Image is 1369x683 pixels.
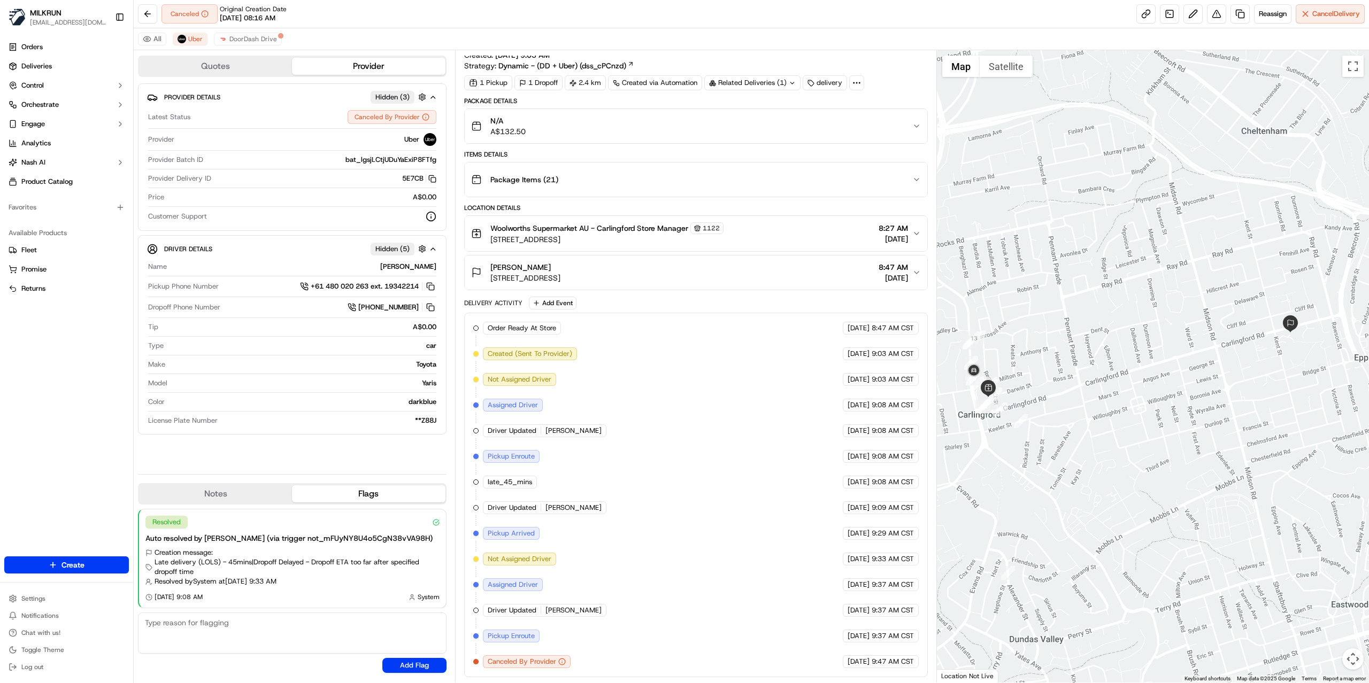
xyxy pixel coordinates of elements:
[848,529,870,538] span: [DATE]
[155,593,203,601] span: [DATE] 9:08 AM
[704,75,801,90] div: Related Deliveries (1)
[21,646,64,654] span: Toggle Theme
[488,426,536,436] span: Driver Updated
[148,322,158,332] span: Tip
[4,4,111,30] button: MILKRUNMILKRUN[EMAIL_ADDRESS][DOMAIN_NAME]
[21,158,45,167] span: Nash AI
[545,606,602,615] span: [PERSON_NAME]
[4,280,129,297] button: Returns
[975,400,989,414] div: 10
[980,56,1033,77] button: Show satellite imagery
[375,244,410,254] span: Hidden ( 5 )
[21,284,45,293] span: Returns
[348,301,436,313] a: [PHONE_NUMBER]
[977,399,991,413] div: 12
[1296,4,1365,24] button: CancelDelivery
[490,126,526,137] span: A$132.50
[220,13,275,23] span: [DATE] 08:16 AM
[848,477,870,487] span: [DATE]
[488,554,551,564] span: Not Assigned Driver
[424,133,436,146] img: uber-new-logo.jpeg
[4,642,129,657] button: Toggle Theme
[219,577,276,586] span: at [DATE] 9:33 AM
[147,88,437,106] button: Provider DetailsHidden (3)
[4,556,129,573] button: Create
[9,265,125,274] a: Promise
[371,242,429,255] button: Hidden (5)
[848,349,870,359] span: [DATE]
[703,224,720,232] span: 1122
[565,75,606,90] div: 2.4 km
[4,96,129,113] button: Orchestrate
[879,273,908,283] span: [DATE]
[30,18,106,27] button: [EMAIL_ADDRESS][DOMAIN_NAME]
[4,115,129,133] button: Engage
[148,112,190,122] span: Latest Status
[464,97,928,105] div: Package Details
[30,7,61,18] button: MILKRUN
[172,378,436,388] div: Yaris
[9,284,125,293] a: Returns
[382,658,447,673] button: Add Flag
[464,204,928,212] div: Location Details
[148,282,219,291] span: Pickup Phone Number
[872,631,914,641] span: 9:37 AM CST
[879,223,908,234] span: 8:27 AM
[1323,676,1366,681] a: Report a map error
[488,606,536,615] span: Driver Updated
[848,503,870,513] span: [DATE]
[488,657,556,666] span: Canceled By Provider
[164,245,212,253] span: Driver Details
[464,60,634,71] div: Strategy:
[964,356,978,370] div: 15
[872,477,914,487] span: 9:08 AM CST
[465,162,927,197] button: Package Items (21)
[872,349,914,359] span: 9:03 AM CST
[4,659,129,674] button: Log out
[4,242,129,259] button: Fleet
[161,4,218,24] button: Canceled
[169,397,436,407] div: darkblue
[21,177,73,187] span: Product Catalog
[490,262,551,273] span: [PERSON_NAME]
[848,580,870,589] span: [DATE]
[148,397,165,407] span: Color
[545,426,602,436] span: [PERSON_NAME]
[21,81,44,90] span: Control
[972,330,986,344] div: 6
[848,631,870,641] span: [DATE]
[220,5,287,13] span: Original Creation Date
[872,323,914,333] span: 8:47 AM CST
[148,192,164,202] span: Price
[292,485,445,502] button: Flags
[1014,414,1028,428] div: 2
[375,92,410,102] span: Hidden ( 3 )
[498,60,626,71] span: Dynamic - (DD + Uber) (dss_cPCnzd)
[848,323,870,333] span: [DATE]
[488,400,538,410] span: Assigned Driver
[4,173,129,190] a: Product Catalog
[4,261,129,278] button: Promise
[1185,675,1230,682] button: Keyboard shortcuts
[9,245,125,255] a: Fleet
[229,35,277,43] span: DoorDash Drive
[848,452,870,461] span: [DATE]
[488,477,532,487] span: late_45_mins
[608,75,702,90] div: Created via Automation
[148,302,220,312] span: Dropoff Phone Number
[173,33,207,45] button: Uber
[967,331,981,345] div: 13
[214,33,282,45] button: DoorDash Drive
[138,33,166,45] button: All
[514,75,563,90] div: 1 Dropoff
[148,341,164,351] span: Type
[300,281,436,292] button: +61 480 020 263 ext. 19342214
[164,93,220,102] span: Provider Details
[21,611,59,620] span: Notifications
[21,628,60,637] span: Chat with us!
[21,42,43,52] span: Orders
[465,109,927,143] button: N/AA$132.50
